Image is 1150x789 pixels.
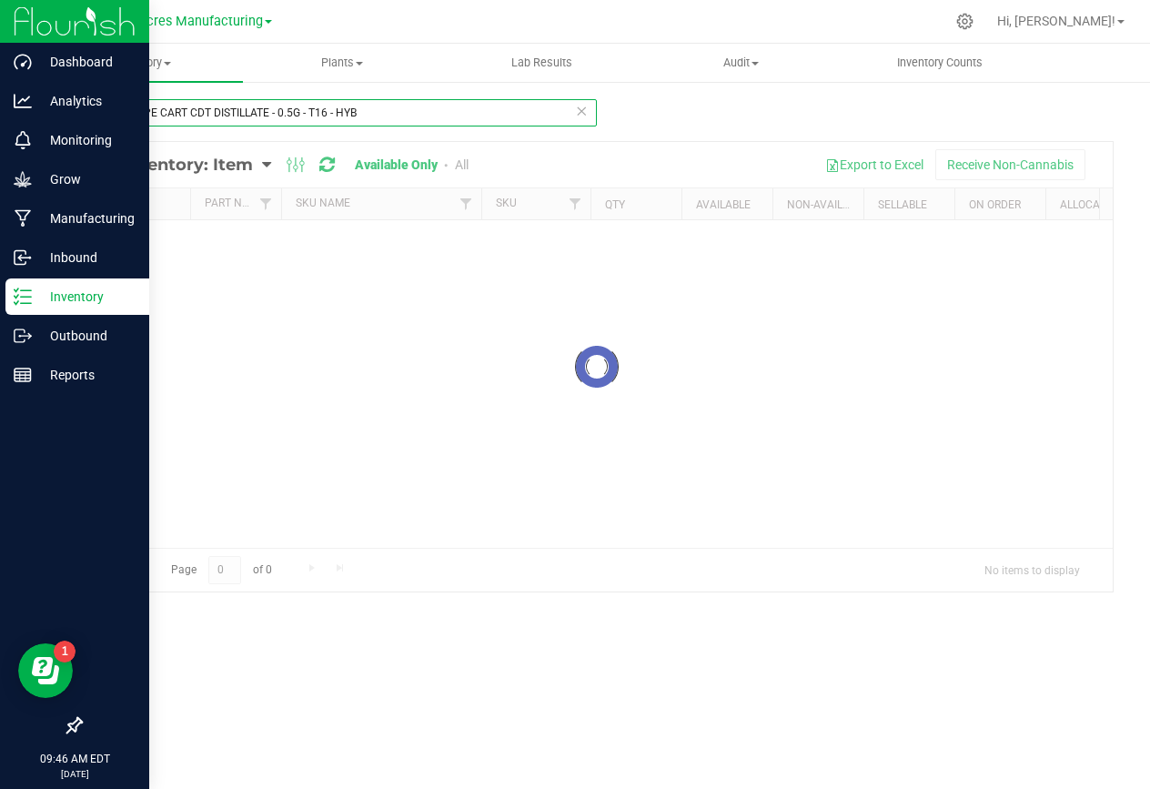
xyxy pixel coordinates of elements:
a: Plants [243,44,442,82]
p: Grow [32,168,141,190]
inline-svg: Inbound [14,248,32,267]
span: Audit [642,55,840,71]
p: Reports [32,364,141,386]
span: Hi, [PERSON_NAME]! [997,14,1115,28]
p: Analytics [32,90,141,112]
input: Search Item Name, Retail Display Name, SKU, Part Number... [80,99,597,126]
inline-svg: Analytics [14,92,32,110]
p: Dashboard [32,51,141,73]
p: [DATE] [8,767,141,781]
a: Audit [641,44,841,82]
span: Lab Results [487,55,597,71]
span: Plants [244,55,441,71]
inline-svg: Inventory [14,288,32,306]
inline-svg: Manufacturing [14,209,32,228]
inline-svg: Reports [14,366,32,384]
a: Lab Results [442,44,641,82]
span: Clear [575,99,588,123]
p: Outbound [32,325,141,347]
span: Green Acres Manufacturing [99,14,263,29]
inline-svg: Monitoring [14,131,32,149]
iframe: Resource center [18,643,73,698]
p: Monitoring [32,129,141,151]
inline-svg: Grow [14,170,32,188]
inline-svg: Dashboard [14,53,32,71]
a: Inventory Counts [841,44,1040,82]
p: Manufacturing [32,207,141,229]
div: Manage settings [953,13,976,30]
p: 09:46 AM EDT [8,751,141,767]
iframe: Resource center unread badge [54,641,76,663]
span: Inventory Counts [873,55,1007,71]
p: Inbound [32,247,141,268]
p: Inventory [32,286,141,308]
inline-svg: Outbound [14,327,32,345]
